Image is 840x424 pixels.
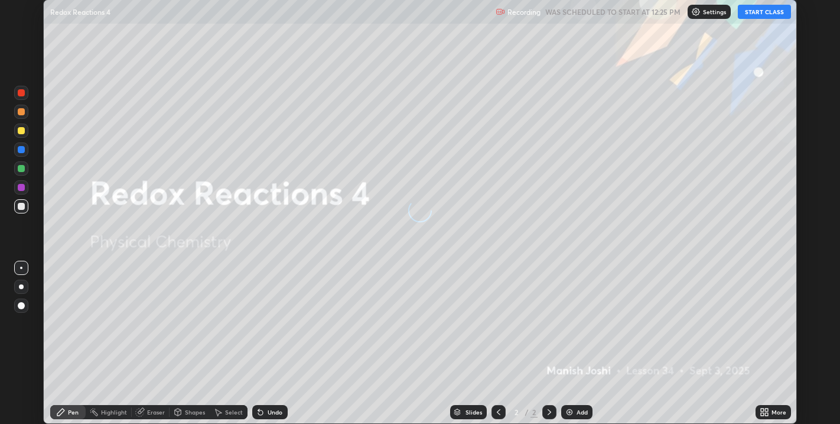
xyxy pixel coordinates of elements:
[565,407,574,417] img: add-slide-button
[50,7,110,17] p: Redox Reactions 4
[225,409,243,415] div: Select
[101,409,127,415] div: Highlight
[147,409,165,415] div: Eraser
[530,407,538,417] div: 2
[268,409,282,415] div: Undo
[465,409,482,415] div: Slides
[691,7,701,17] img: class-settings-icons
[68,409,79,415] div: Pen
[545,7,681,17] h5: WAS SCHEDULED TO START AT 12:25 PM
[738,5,791,19] button: START CLASS
[496,7,505,17] img: recording.375f2c34.svg
[525,409,528,416] div: /
[771,409,786,415] div: More
[510,409,522,416] div: 2
[507,8,541,17] p: Recording
[577,409,588,415] div: Add
[185,409,205,415] div: Shapes
[703,9,726,15] p: Settings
